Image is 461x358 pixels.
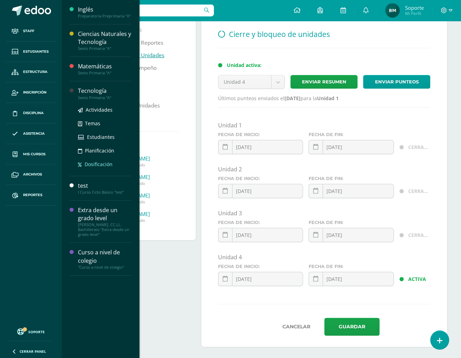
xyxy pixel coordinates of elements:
input: ¿En qué fecha termina la unidad? [309,228,394,242]
span: Estructura [23,69,48,75]
a: Estructura [6,62,56,83]
a: Inscripción [6,82,56,103]
button: Guardar [324,318,380,336]
span: Disciplina [23,110,44,116]
div: test [78,182,131,190]
span: Asistencia [23,131,45,136]
div: CERRADA [408,140,430,154]
a: Temas [78,119,131,127]
a: Mis cursos [6,144,56,165]
input: ¿En qué fecha inicia la unidad? [218,184,303,198]
label: Fecha de fin: [309,264,394,269]
div: [PERSON_NAME]. CC.LL. Bachillerato "Extra desde un grado level" [78,222,131,237]
a: Soporte [8,327,53,336]
div: Sexto Primaria "A" [78,70,131,75]
span: Soporte [28,329,45,334]
div: Unidad 4 [218,253,430,261]
input: ¿En qué fecha termina la unidad? [309,272,394,286]
p: Últimos punteos enviados el para la [218,95,430,102]
div: Preparatoria Preprimaria "A" [78,14,131,18]
a: Enviar punteos [363,75,430,89]
span: Soporte [405,4,424,11]
input: Busca un usuario... [66,5,214,16]
a: [PERSON_NAME] [110,192,179,199]
b: Unidad 1 [317,95,339,102]
a: Unidad 4 [218,75,285,89]
div: I Curso Ciclo Básico "test" [78,190,131,195]
a: Extra desde un grado level[PERSON_NAME]. CC.LL. Bachillerato "Extra desde un grado level" [78,206,131,237]
a: Dosificación [78,160,131,168]
div: CERRADA [408,228,430,242]
label: Fecha de fin: [309,132,394,137]
span: Reportes [23,192,42,198]
div: Tecnología [78,87,131,95]
label: Fecha de inicio: [218,132,303,137]
span: Temas [85,120,100,127]
a: [PERSON_NAME] [110,210,179,217]
label: Fecha de fin: [309,220,394,225]
div: CERRADA [408,184,430,198]
span: Cierre y bloqueo de unidades [229,29,330,39]
a: Actividades [78,106,131,114]
span: Unidad 4 [224,75,266,89]
a: Staff [6,21,56,42]
a: [PERSON_NAME] [110,155,179,162]
label: Fecha de inicio: [218,264,303,269]
span: Dosificación [85,161,113,167]
span: Profesor de grado [110,180,179,186]
a: Archivos [6,164,56,185]
span: Profesor de grado [110,199,179,205]
div: Sexto Primaria "A" [78,46,131,51]
div: Curso a nivel de colegio [78,248,131,264]
div: Unidad activa: [227,62,430,68]
a: testI Curso Ciclo Básico "test" [78,182,131,195]
span: Estudiantes [23,49,49,54]
a: Disciplina [6,103,56,124]
label: Fecha de inicio: [218,176,303,181]
a: TecnologíaSexto Primaria "A" [78,87,131,100]
a: Estudiantes [78,133,131,141]
div: "Curso a nivel de colegio" [78,265,131,270]
input: ¿En qué fecha termina la unidad? [309,140,394,154]
div: Inglés [78,6,131,14]
a: InglésPreparatoria Preprimaria "A" [78,6,131,18]
span: Actividades [86,106,113,113]
div: Unidad 3 [218,209,430,217]
a: Ciencias Naturales y TecnologíaSexto Primaria "A" [78,30,131,51]
span: Inscripción [23,90,46,95]
span: Profesor de grado [110,162,179,168]
a: Enviar resumen [290,75,358,89]
span: Cerrar panel [20,349,46,354]
img: 124947c2b8f52875b6fcaf013d3349fe.png [386,3,399,17]
a: [PERSON_NAME] [110,173,179,180]
input: ¿En qué fecha termina la unidad? [309,184,394,198]
a: Planificación [78,147,131,155]
span: Mis cursos [23,151,45,157]
span: Profesor de grado [110,217,179,223]
input: ¿En qué fecha inicia la unidad? [218,228,303,242]
label: Fecha de fin: [309,176,394,181]
button: Cancelar [268,318,324,336]
span: Mi Perfil [405,10,424,16]
div: Sexto Primaria "A" [78,95,131,100]
a: Estudiantes [6,42,56,62]
span: Planificación [85,147,114,154]
b: [DATE] [284,95,301,102]
span: Staff [23,28,34,34]
div: Matemáticas [78,62,131,70]
span: Archivos [23,172,42,177]
span: Estudiantes [87,134,115,140]
label: Fecha de inicio: [218,220,303,225]
div: ACTIVA [408,272,430,286]
div: Unidad 1 [218,121,430,129]
a: Reportes [6,185,56,206]
div: Unidad 2 [218,165,430,173]
a: Curso a nivel de colegio"Curso a nivel de colegio" [78,248,131,269]
input: ¿En qué fecha inicia la unidad? [218,140,303,154]
input: ¿En qué fecha inicia la unidad? [218,272,303,286]
div: Extra desde un grado level [78,206,131,222]
a: Asistencia [6,124,56,144]
div: Ciencias Naturales y Tecnología [78,30,131,46]
a: MatemáticasSexto Primaria "A" [78,62,131,75]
